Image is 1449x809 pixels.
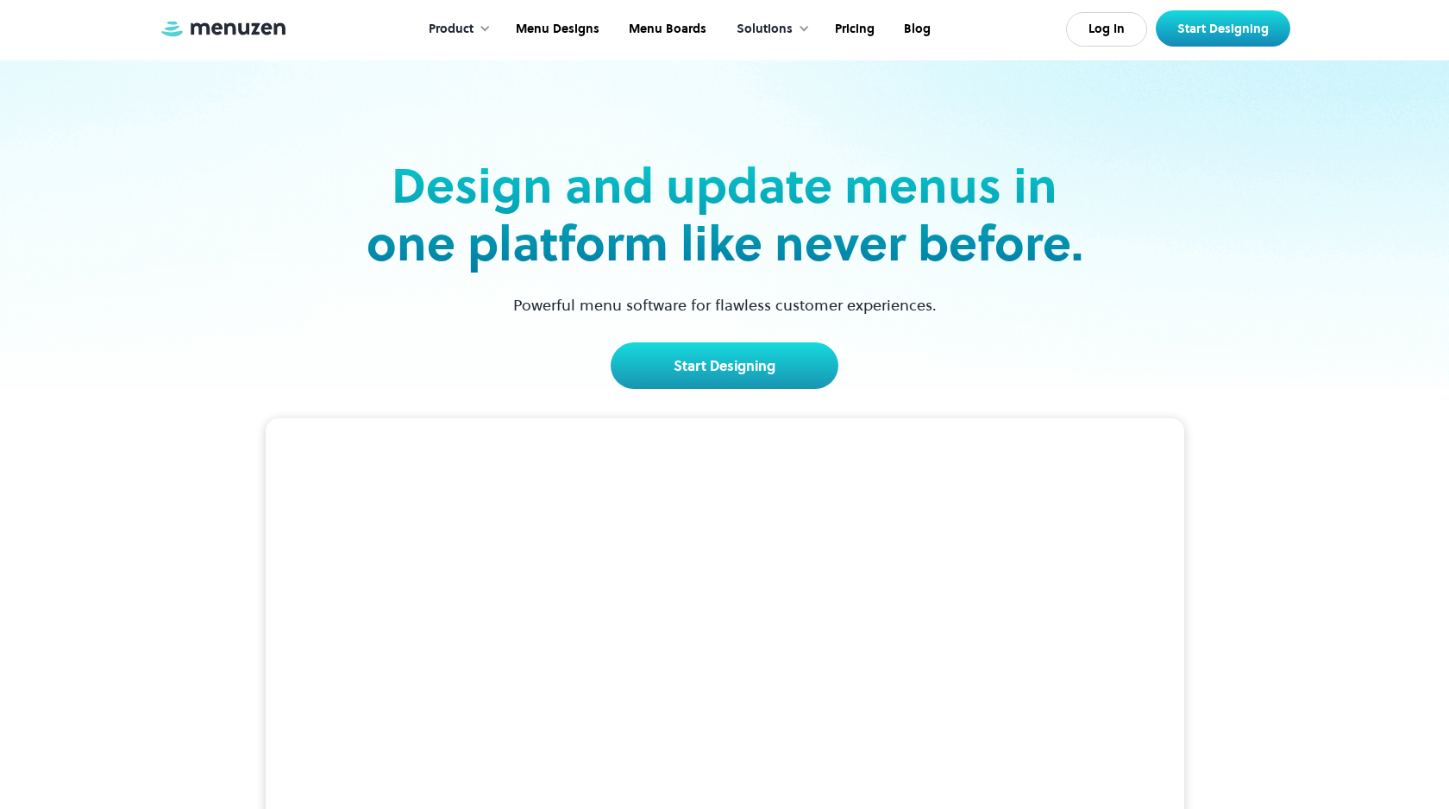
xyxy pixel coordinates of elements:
a: Menu Designs [499,3,612,56]
div: Product [411,3,499,56]
a: Log In [1066,12,1147,47]
a: Pricing [819,3,888,56]
div: Product [429,20,474,39]
p: Powerful menu software for flawless customer experiences. [492,293,958,317]
a: Start Designing [611,342,838,389]
div: Solutions [719,3,819,56]
h2: Design and update menus in one platform like never before. [361,157,1088,273]
a: Blog [888,3,944,56]
div: Solutions [737,20,793,39]
a: Menu Boards [612,3,719,56]
a: Start Designing [1156,10,1290,47]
